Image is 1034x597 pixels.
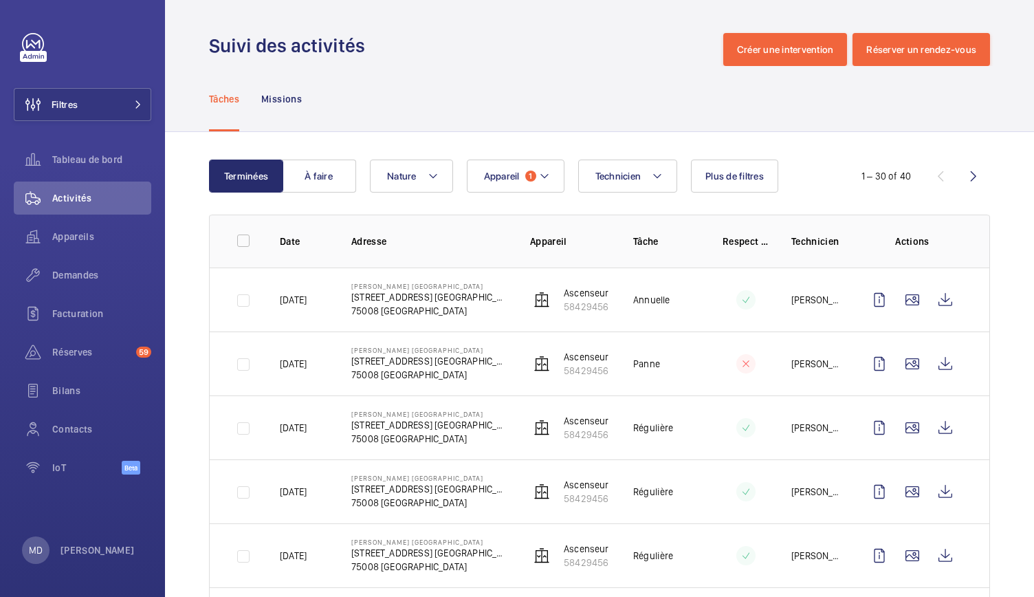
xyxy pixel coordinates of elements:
[791,549,841,563] p: [PERSON_NAME]
[863,235,962,248] p: Actions
[351,368,508,382] p: 75008 [GEOGRAPHIC_DATA]
[564,542,609,556] p: Ascenseur
[351,282,508,290] p: [PERSON_NAME] [GEOGRAPHIC_DATA]
[29,543,43,557] p: MD
[52,191,151,205] span: Activités
[595,171,641,182] span: Technicien
[351,354,508,368] p: [STREET_ADDRESS] [GEOGRAPHIC_DATA]
[282,160,356,193] button: À faire
[633,485,674,499] p: Régulière
[351,346,508,354] p: [PERSON_NAME] [GEOGRAPHIC_DATA]
[14,88,151,121] button: Filtres
[351,410,508,418] p: [PERSON_NAME] [GEOGRAPHIC_DATA]
[525,171,536,182] span: 1
[52,307,151,321] span: Facturation
[533,292,550,308] img: elevator.svg
[351,560,508,574] p: 75008 [GEOGRAPHIC_DATA]
[564,414,609,428] p: Ascenseur
[52,422,151,436] span: Contacts
[351,474,508,482] p: [PERSON_NAME] [GEOGRAPHIC_DATA]
[280,549,307,563] p: [DATE]
[633,293,670,307] p: Annuelle
[633,549,674,563] p: Régulière
[791,357,841,371] p: [PERSON_NAME]
[564,350,609,364] p: Ascenseur
[351,304,508,318] p: 75008 [GEOGRAPHIC_DATA]
[705,171,764,182] span: Plus de filtres
[351,432,508,446] p: 75008 [GEOGRAPHIC_DATA]
[533,356,550,372] img: elevator.svg
[533,420,550,436] img: elevator.svg
[52,98,78,111] span: Filtres
[533,484,550,500] img: elevator.svg
[52,461,122,475] span: IoT
[351,538,508,546] p: [PERSON_NAME] [GEOGRAPHIC_DATA]
[209,160,283,193] button: Terminées
[861,169,911,183] div: 1 – 30 of 40
[691,160,778,193] button: Plus de filtres
[370,160,453,193] button: Nature
[633,235,701,248] p: Tâche
[564,300,609,314] p: 58429456
[351,418,508,432] p: [STREET_ADDRESS] [GEOGRAPHIC_DATA]
[209,33,373,58] h1: Suivi des activités
[578,160,678,193] button: Technicien
[280,357,307,371] p: [DATE]
[351,546,508,560] p: [STREET_ADDRESS] [GEOGRAPHIC_DATA]
[52,268,151,282] span: Demandes
[484,171,520,182] span: Appareil
[261,92,302,106] p: Missions
[633,357,660,371] p: Panne
[52,230,151,243] span: Appareils
[122,461,140,475] span: Beta
[564,364,609,378] p: 58429456
[52,345,131,359] span: Réserves
[791,421,841,435] p: [PERSON_NAME]
[564,478,609,492] p: Ascenseur
[280,421,307,435] p: [DATE]
[387,171,417,182] span: Nature
[564,428,609,442] p: 58429456
[633,421,674,435] p: Régulière
[209,92,239,106] p: Tâches
[60,543,135,557] p: [PERSON_NAME]
[533,547,550,564] img: elevator.svg
[791,485,841,499] p: [PERSON_NAME]
[351,235,508,248] p: Adresse
[723,235,769,248] p: Respect délai
[852,33,990,66] button: Réserver un rendez-vous
[530,235,611,248] p: Appareil
[136,347,151,358] span: 59
[280,235,329,248] p: Date
[351,496,508,510] p: 75008 [GEOGRAPHIC_DATA]
[467,160,564,193] button: Appareil1
[280,293,307,307] p: [DATE]
[52,384,151,398] span: Bilans
[564,492,609,506] p: 58429456
[351,290,508,304] p: [STREET_ADDRESS] [GEOGRAPHIC_DATA]
[791,293,841,307] p: [PERSON_NAME]
[52,153,151,166] span: Tableau de bord
[280,485,307,499] p: [DATE]
[564,556,609,569] p: 58429456
[791,235,841,248] p: Technicien
[564,286,609,300] p: Ascenseur
[351,482,508,496] p: [STREET_ADDRESS] [GEOGRAPHIC_DATA]
[723,33,848,66] button: Créer une intervention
